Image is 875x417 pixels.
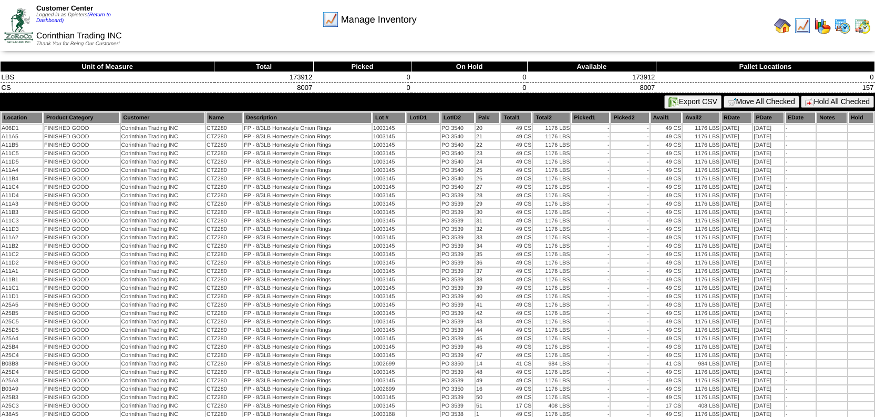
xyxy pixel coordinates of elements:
td: [DATE] [721,209,752,216]
td: PO 3540 [441,184,475,191]
th: PDate [753,112,784,124]
td: 23 [476,150,500,157]
td: A11B3 [1,209,43,216]
td: CTZ280 [206,234,242,241]
td: 49 CS [501,141,532,149]
td: PO 3540 [441,150,475,157]
td: - [611,150,649,157]
td: [DATE] [721,217,752,225]
img: calendarinout.gif [854,17,871,34]
th: Customer [121,112,205,124]
td: - [571,234,610,241]
td: 49 CS [501,234,532,241]
td: 28 [476,192,500,199]
td: - [571,209,610,216]
img: line_graph.gif [322,11,339,28]
img: graph.gif [814,17,831,34]
th: Name [206,112,242,124]
td: CTZ280 [206,242,242,250]
td: 1176 LBS [683,167,720,174]
td: - [611,125,649,132]
td: 8007 [527,83,656,93]
td: - [785,150,816,157]
td: 1003145 [373,184,406,191]
td: - [785,234,816,241]
td: Corinthian Trading INC [121,175,205,182]
th: EDate [785,112,816,124]
th: Description [243,112,372,124]
th: Avail2 [683,112,720,124]
td: - [571,226,610,233]
td: FINISHED GOOD [44,184,120,191]
th: Available [527,62,656,72]
td: PO 3540 [441,125,475,132]
td: 49 CS [501,217,532,225]
td: [DATE] [721,226,752,233]
td: PO 3539 [441,234,475,241]
td: - [611,226,649,233]
td: Corinthian Trading INC [121,158,205,166]
td: 1176 LBS [683,125,720,132]
td: - [611,209,649,216]
td: [DATE] [753,234,784,241]
td: [DATE] [753,184,784,191]
td: [DATE] [721,141,752,149]
button: Hold All Checked [801,96,874,108]
th: Pal# [476,112,500,124]
td: FP - 8/3LB Homestyle Onion Rings [243,192,372,199]
td: FP - 8/3LB Homestyle Onion Rings [243,125,372,132]
td: 1003145 [373,192,406,199]
td: - [571,184,610,191]
td: CTZ280 [206,133,242,140]
td: [DATE] [721,167,752,174]
td: 1003145 [373,209,406,216]
th: LotID1 [407,112,440,124]
td: A11D3 [1,226,43,233]
td: A11C5 [1,150,43,157]
td: 49 CS [651,158,682,166]
td: 1176 LBS [683,133,720,140]
td: 1176 LBS [683,226,720,233]
th: Product Category [44,112,120,124]
td: - [571,141,610,149]
td: - [785,200,816,208]
td: Corinthian Trading INC [121,192,205,199]
td: Corinthian Trading INC [121,125,205,132]
td: FP - 8/3LB Homestyle Onion Rings [243,184,372,191]
td: [DATE] [721,175,752,182]
td: 1176 LBS [683,234,720,241]
td: [DATE] [721,125,752,132]
th: Total2 [533,112,570,124]
td: 33 [476,234,500,241]
td: FP - 8/3LB Homestyle Onion Rings [243,133,372,140]
td: FINISHED GOOD [44,133,120,140]
td: 1176 LBS [533,217,570,225]
td: PO 3540 [441,175,475,182]
td: 49 CS [501,167,532,174]
td: FP - 8/3LB Homestyle Onion Rings [243,226,372,233]
td: CTZ280 [206,167,242,174]
th: Avail1 [651,112,682,124]
td: FP - 8/3LB Homestyle Onion Rings [243,158,372,166]
td: [DATE] [721,184,752,191]
img: excel.gif [668,97,679,107]
td: PO 3540 [441,141,475,149]
td: 1003145 [373,150,406,157]
td: 8007 [214,83,313,93]
td: A11D4 [1,192,43,199]
td: FINISHED GOOD [44,158,120,166]
td: 29 [476,200,500,208]
td: 24 [476,158,500,166]
td: [DATE] [721,200,752,208]
td: 49 CS [651,192,682,199]
td: - [785,167,816,174]
td: - [611,234,649,241]
td: 1176 LBS [533,141,570,149]
td: CTZ280 [206,226,242,233]
td: PO 3539 [441,192,475,199]
td: 1176 LBS [533,192,570,199]
td: [DATE] [753,217,784,225]
td: FINISHED GOOD [44,125,120,132]
td: 49 CS [651,226,682,233]
td: - [611,158,649,166]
